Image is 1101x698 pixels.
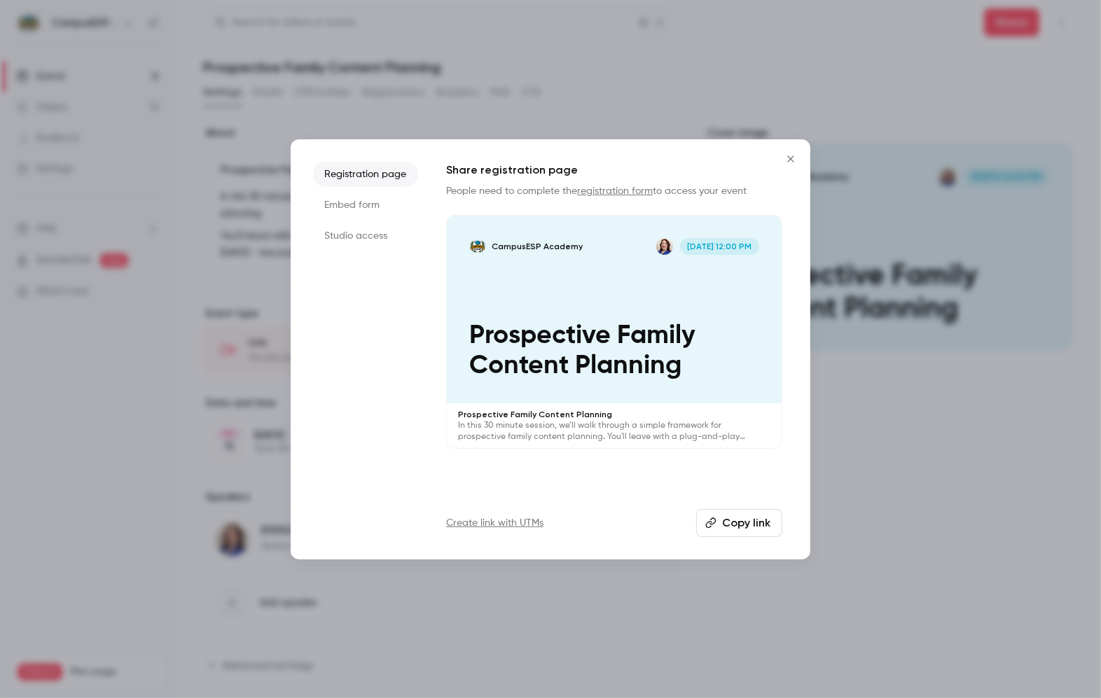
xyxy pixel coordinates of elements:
p: CampusESP Academy [492,241,583,252]
button: Copy link [696,509,782,537]
a: Prospective Family Content PlanningCampusESP AcademyKerri Meeks-Griffin[DATE] 12:00 PMProspective... [446,215,782,449]
a: Create link with UTMs [446,516,543,530]
h1: Share registration page [446,162,782,179]
li: Studio access [313,223,418,249]
p: Prospective Family Content Planning [458,409,770,420]
p: In this 30 minute session, we’ll walk through a simple framework for prospective family content p... [458,420,770,442]
img: Kerri Meeks-Griffin [656,238,673,255]
img: Prospective Family Content Planning [469,238,486,255]
span: [DATE] 12:00 PM [680,238,759,255]
button: Close [777,145,805,173]
li: Registration page [313,162,418,187]
p: Prospective Family Content Planning [469,321,759,382]
p: People need to complete the to access your event [446,184,782,198]
a: registration form [577,186,653,196]
li: Embed form [313,193,418,218]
